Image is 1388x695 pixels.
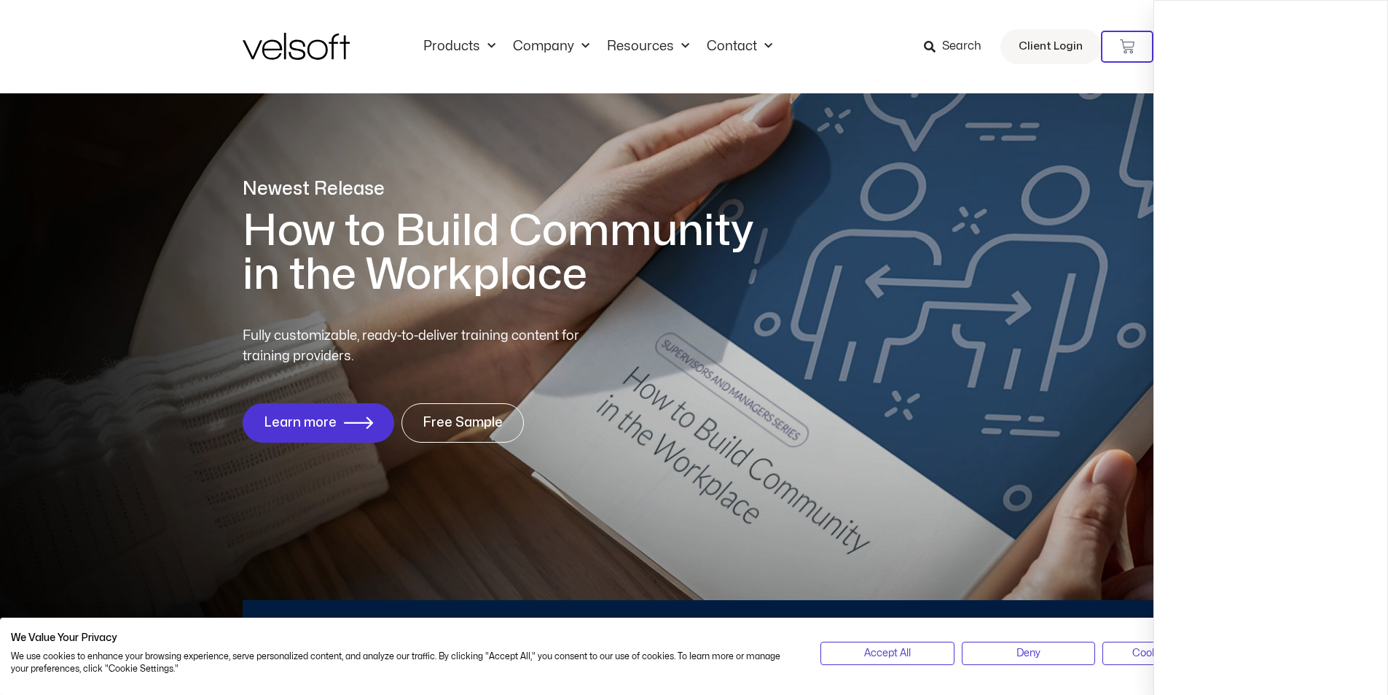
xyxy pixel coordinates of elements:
a: ContactMenu Toggle [698,39,781,55]
p: Fully customizable, ready-to-deliver training content for training providers. [243,326,605,367]
a: Search [924,34,992,59]
a: Client Login [1000,29,1101,64]
a: Learn more [243,403,394,443]
button: Accept all cookies [820,642,954,665]
a: Free Sample [401,403,524,443]
img: Velsoft Training Materials [243,33,350,60]
span: Learn more [264,416,337,430]
div: Send message [11,12,164,23]
h1: How to Build Community in the Workplace [243,209,775,297]
span: Deny [1016,645,1040,661]
a: CompanyMenu Toggle [504,39,598,55]
nav: Menu [415,39,781,55]
button: Adjust cookie preferences [1102,642,1236,665]
p: We use cookies to enhance your browsing experience, serve personalized content, and analyze our t... [11,651,799,675]
span: Client Login [1019,37,1083,56]
p: Newest Release [243,176,775,202]
button: Deny all cookies [962,642,1095,665]
a: ProductsMenu Toggle [415,39,504,55]
span: Accept All [864,645,911,661]
a: ResourcesMenu Toggle [598,39,698,55]
h2: We Value Your Privacy [11,632,799,645]
span: Search [942,37,981,56]
span: Cookie Settings [1132,645,1206,661]
span: Free Sample [423,416,503,430]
